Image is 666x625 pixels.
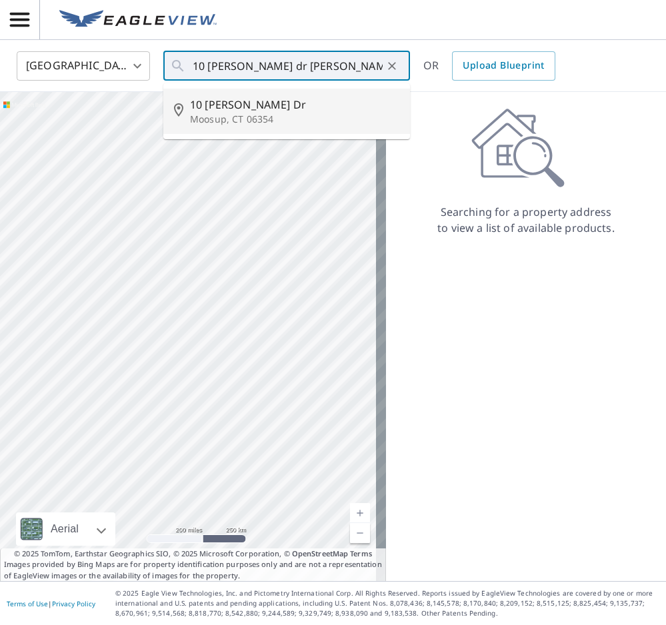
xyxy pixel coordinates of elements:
a: Terms [350,548,372,558]
p: Moosup, CT 06354 [190,113,399,126]
a: EV Logo [51,2,225,38]
button: Clear [383,57,401,75]
div: OR [423,51,555,81]
input: Search by address or latitude-longitude [193,47,383,85]
p: Searching for a property address to view a list of available products. [437,204,615,236]
img: EV Logo [59,10,217,30]
a: OpenStreetMap [292,548,348,558]
a: Current Level 5, Zoom In [350,503,370,523]
div: Aerial [47,512,83,546]
a: Upload Blueprint [452,51,555,81]
a: Current Level 5, Zoom Out [350,523,370,543]
span: © 2025 TomTom, Earthstar Geographics SIO, © 2025 Microsoft Corporation, © [14,548,372,560]
div: Aerial [16,512,115,546]
p: © 2025 Eagle View Technologies, Inc. and Pictometry International Corp. All Rights Reserved. Repo... [115,588,659,618]
a: Privacy Policy [52,599,95,608]
p: | [7,600,95,608]
span: Upload Blueprint [463,57,544,74]
span: 10 [PERSON_NAME] Dr [190,97,399,113]
a: Terms of Use [7,599,48,608]
div: [GEOGRAPHIC_DATA] [17,47,150,85]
